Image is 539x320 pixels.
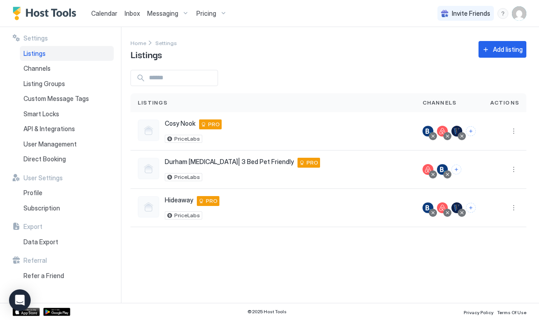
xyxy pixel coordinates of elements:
a: Calendar [91,9,117,18]
a: Settings [155,38,177,47]
span: Listings [138,99,168,107]
a: User Management [20,137,114,152]
span: Export [23,223,42,231]
span: Profile [23,189,42,197]
span: Referral [23,256,47,265]
span: Terms Of Use [497,310,526,315]
span: Settings [23,34,48,42]
div: menu [497,8,508,19]
span: Messaging [147,9,178,18]
span: Refer a Friend [23,272,64,280]
span: Calendar [91,9,117,17]
span: Home [130,40,146,46]
div: Add listing [493,45,523,54]
a: Listing Groups [20,76,114,91]
button: More options [508,164,519,175]
span: Listings [130,47,162,61]
a: Host Tools Logo [13,7,80,20]
span: Durham [MEDICAL_DATA]| 3 Bed Pet Friendly [165,158,294,166]
span: Smart Locks [23,110,59,118]
a: Listings [20,46,114,61]
div: menu [508,164,519,175]
a: Privacy Policy [464,307,493,316]
a: App Store [13,308,40,316]
span: Actions [490,99,519,107]
button: More options [508,202,519,213]
a: Terms Of Use [497,307,526,316]
span: User Management [23,140,77,148]
button: More options [508,126,519,137]
span: PRO [206,197,218,205]
a: Profile [20,185,114,201]
a: Direct Booking [20,151,114,167]
div: Breadcrumb [130,38,146,47]
div: menu [508,126,519,137]
span: Settings [155,40,177,46]
span: Listing Groups [23,80,65,88]
a: Data Export [20,234,114,250]
span: Subscription [23,204,60,212]
span: User Settings [23,174,63,182]
button: Connect channels [451,165,461,174]
div: User profile [512,6,526,21]
span: Listings [23,50,46,58]
span: Data Export [23,238,58,246]
span: Cosy Nook [165,119,195,128]
a: Inbox [125,9,140,18]
span: PRO [208,120,220,128]
a: Subscription [20,201,114,216]
span: Direct Booking [23,155,66,163]
a: Smart Locks [20,106,114,122]
span: Custom Message Tags [23,95,89,103]
input: Input Field [145,70,218,86]
span: Inbox [125,9,140,17]
span: PRO [307,159,318,167]
a: Google Play Store [43,308,70,316]
span: Pricing [196,9,216,18]
div: Breadcrumb [155,38,177,47]
button: Connect channels [466,203,476,213]
span: API & Integrations [23,125,75,133]
span: © 2025 Host Tools [247,309,287,315]
span: Hideaway [165,196,193,204]
a: Channels [20,61,114,76]
a: Home [130,38,146,47]
div: Open Intercom Messenger [9,289,31,311]
span: Invite Friends [452,9,490,18]
a: API & Integrations [20,121,114,137]
div: menu [508,202,519,213]
button: Connect channels [466,126,476,136]
button: Add listing [479,41,526,58]
a: Refer a Friend [20,268,114,283]
span: Privacy Policy [464,310,493,315]
a: Custom Message Tags [20,91,114,106]
span: Channels [23,64,51,73]
span: Channels [423,99,457,107]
